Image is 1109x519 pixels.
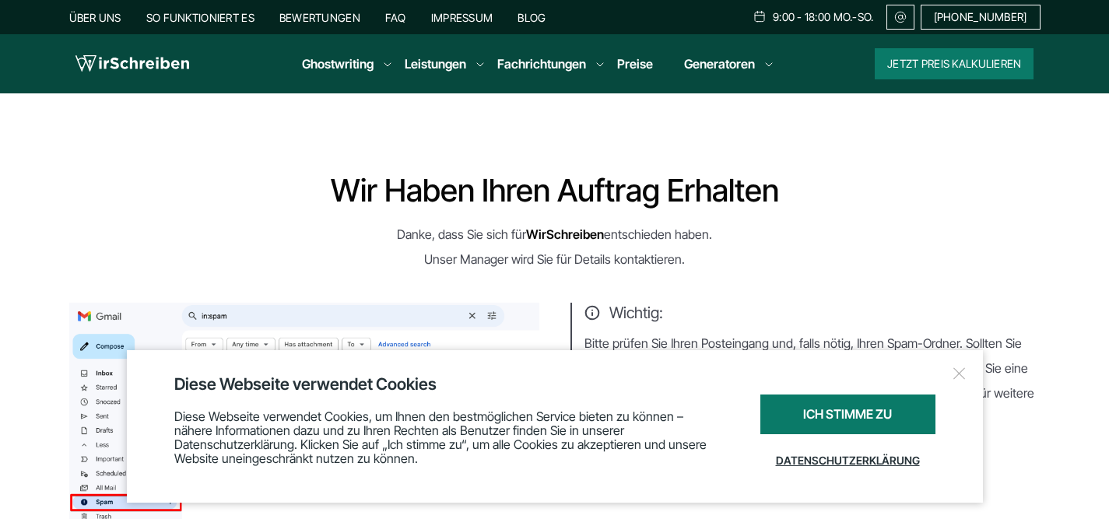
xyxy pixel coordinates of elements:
[617,56,653,72] a: Preise
[773,11,874,23] span: 9:00 - 18:00 Mo.-So.
[279,11,360,24] a: Bewertungen
[934,11,1027,23] span: [PHONE_NUMBER]
[69,222,1041,247] p: Danke, dass Sie sich für entschieden haben.
[760,395,935,434] div: Ich stimme zu
[431,11,493,24] a: Impressum
[584,331,1041,430] p: Bitte prüfen Sie Ihren Posteingang und, falls nötig, Ihren Spam-Ordner. Sollten Sie keine E-Mail ...
[75,52,189,75] img: logo wirschreiben
[385,11,406,24] a: FAQ
[405,54,466,73] a: Leistungen
[518,11,546,24] a: Blog
[760,442,935,479] a: Datenschutzerklärung
[875,48,1034,79] button: Jetzt Preis kalkulieren
[69,175,1041,206] h1: Wir haben Ihren Auftrag erhalten
[302,54,374,73] a: Ghostwriting
[69,247,1041,272] p: Unser Manager wird Sie für Details kontaktieren.
[526,226,604,242] strong: WirSchreiben
[146,11,254,24] a: So funktioniert es
[893,11,907,23] img: Email
[174,373,935,395] div: Diese Webseite verwendet Cookies
[174,395,721,479] div: Diese Webseite verwendet Cookies, um Ihnen den bestmöglichen Service bieten zu können – nähere In...
[684,54,755,73] a: Generatoren
[69,11,121,24] a: Über uns
[584,303,1041,323] span: Wichtig:
[921,5,1041,30] a: [PHONE_NUMBER]
[753,10,767,23] img: Schedule
[497,54,586,73] a: Fachrichtungen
